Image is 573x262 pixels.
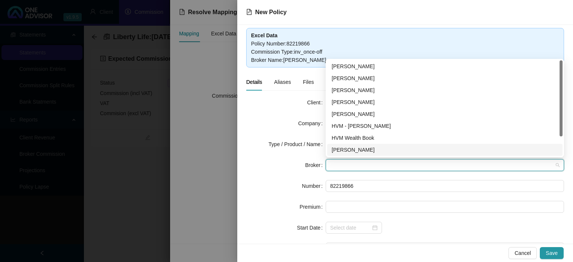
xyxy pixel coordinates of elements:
[307,97,326,108] label: Client
[251,48,559,56] div: Commission Type : inv_once-off
[297,222,326,234] label: Start Date
[255,9,286,15] span: New Policy
[327,72,563,84] div: Cheryl-Anne Chislett
[332,74,558,82] div: [PERSON_NAME]
[327,144,563,156] div: Darryn Purtell
[332,62,558,70] div: [PERSON_NAME]
[305,159,326,171] label: Broker
[546,249,558,257] span: Save
[508,247,537,259] button: Cancel
[251,56,559,64] div: Broker Name : [PERSON_NAME]
[514,249,531,257] span: Cancel
[327,108,563,120] div: Dalton Hartley
[274,79,291,85] span: Aliases
[303,79,314,85] span: Files
[251,40,559,48] div: Policy Number : 82219866
[332,146,558,154] div: [PERSON_NAME]
[275,243,326,255] label: New Business Type
[251,32,278,38] b: Excel Data
[332,110,558,118] div: [PERSON_NAME]
[269,138,326,150] label: Type / Product / Name
[540,247,564,259] button: Save
[327,60,563,72] div: Wesley Bowman
[246,9,252,15] span: file-text
[298,117,326,129] label: Company
[302,180,326,192] label: Number
[327,84,563,96] div: Valerie Davis
[300,201,326,213] label: Premium
[332,122,558,130] div: HVM - [PERSON_NAME]
[327,120,563,132] div: HVM - Wesley Bowman
[332,98,558,106] div: [PERSON_NAME]
[330,224,371,232] input: Select date
[327,132,563,144] div: HVM Wealth Book
[327,96,563,108] div: Bronwyn Desplace
[332,86,558,94] div: [PERSON_NAME]
[332,134,558,142] div: HVM Wealth Book
[246,79,262,85] span: Details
